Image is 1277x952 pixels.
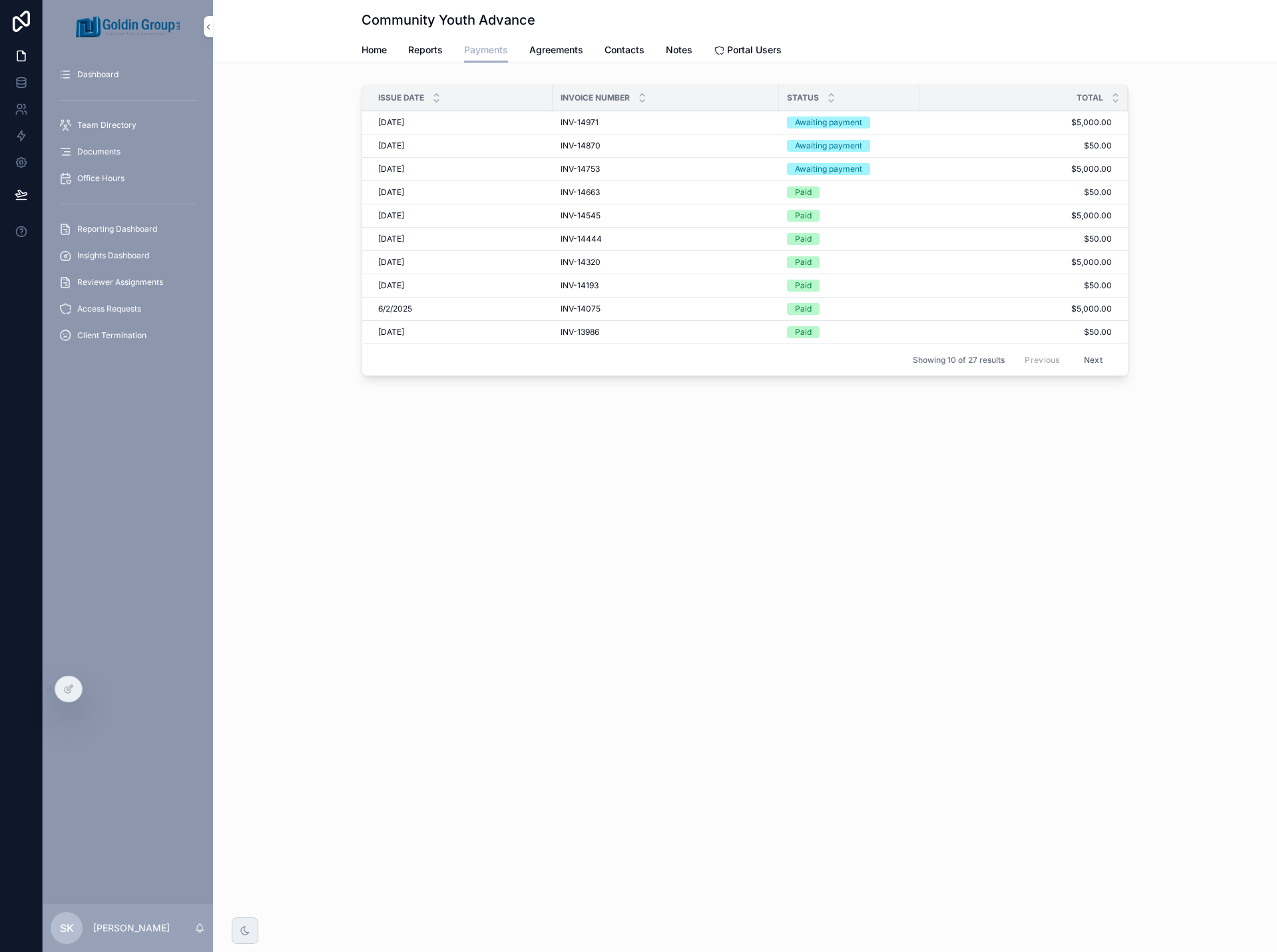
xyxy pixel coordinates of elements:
a: INV-13986 [561,327,771,338]
span: Client Termination [77,330,146,341]
a: Paid [787,210,911,222]
a: $5,000.00 [919,304,1112,314]
a: Awaiting payment [787,163,911,175]
span: [DATE] [378,257,404,268]
h1: Community Youth Advance [362,11,535,29]
span: [DATE] [378,164,404,174]
span: Reporting Dashboard [77,224,157,234]
a: [DATE] [378,187,545,198]
a: Contacts [605,38,644,65]
a: Paid [787,256,911,268]
a: $5,000.00 [919,210,1112,221]
span: Issue date [378,93,424,103]
a: INV-14075 [561,304,771,314]
span: Payments [464,43,508,57]
a: $5,000.00 [919,117,1112,128]
a: Reports [408,38,443,65]
a: Documents [51,140,205,164]
a: 6/2/2025 [378,304,545,314]
a: [DATE] [378,234,545,244]
a: INV-14444 [561,234,771,244]
a: $50.00 [919,187,1112,198]
div: Awaiting payment [795,117,862,128]
span: Home [362,43,387,57]
span: INV-14075 [561,304,601,314]
p: [PERSON_NAME] [93,921,170,935]
span: Insights Dashboard [77,250,149,261]
span: [DATE] [378,140,404,151]
a: Office Hours [51,166,205,190]
a: Paid [787,280,911,292]
a: $50.00 [919,280,1112,291]
div: Paid [795,210,812,222]
a: Insights Dashboard [51,244,205,268]
span: Access Requests [77,304,141,314]
a: INV-14663 [561,187,771,198]
a: INV-14545 [561,210,771,221]
a: $50.00 [919,140,1112,151]
span: INV-14870 [561,140,601,151]
a: $50.00 [919,234,1112,244]
a: Reviewer Assignments [51,270,205,294]
div: scrollable content [43,53,213,365]
span: Office Hours [77,173,125,184]
a: Access Requests [51,297,205,321]
span: [DATE] [378,234,404,244]
a: $50.00 [919,327,1112,338]
span: Showing 10 of 27 results [913,355,1005,365]
a: Paid [787,303,911,315]
a: Portal Users [714,38,782,65]
a: Awaiting payment [787,140,911,152]
span: Dashboard [77,69,119,80]
span: 6/2/2025 [378,304,412,314]
a: Team Directory [51,113,205,137]
div: Paid [795,280,812,292]
span: Invoice Number [561,93,630,103]
span: Portal Users [727,43,782,57]
span: [DATE] [378,210,404,221]
a: Home [362,38,387,65]
a: Awaiting payment [787,117,911,128]
div: Paid [795,233,812,245]
a: Notes [666,38,692,65]
span: Reports [408,43,443,57]
span: INV-14545 [561,210,601,221]
span: [DATE] [378,327,404,338]
div: Awaiting payment [795,140,862,152]
a: Client Termination [51,324,205,348]
a: INV-14753 [561,164,771,174]
a: Paid [787,326,911,338]
span: Team Directory [77,120,136,130]
a: Paid [787,186,911,198]
span: Agreements [529,43,583,57]
span: INV-14753 [561,164,600,174]
div: Paid [795,186,812,198]
span: INV-14193 [561,280,599,291]
span: INV-14320 [561,257,601,268]
span: INV-14663 [561,187,600,198]
a: $5,000.00 [919,164,1112,174]
div: Paid [795,303,812,315]
a: Agreements [529,38,583,65]
span: Contacts [605,43,644,57]
span: INV-14444 [561,234,602,244]
a: Paid [787,233,911,245]
span: $5,000.00 [919,257,1112,268]
a: [DATE] [378,164,545,174]
a: Payments [464,38,508,63]
div: Paid [795,256,812,268]
button: Next [1075,350,1112,370]
span: [DATE] [378,117,404,128]
span: [DATE] [378,187,404,198]
a: [DATE] [378,117,545,128]
span: Status [787,93,819,103]
a: Reporting Dashboard [51,217,205,241]
div: Awaiting payment [795,163,862,175]
span: Documents [77,146,121,157]
span: INV-13986 [561,327,599,338]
